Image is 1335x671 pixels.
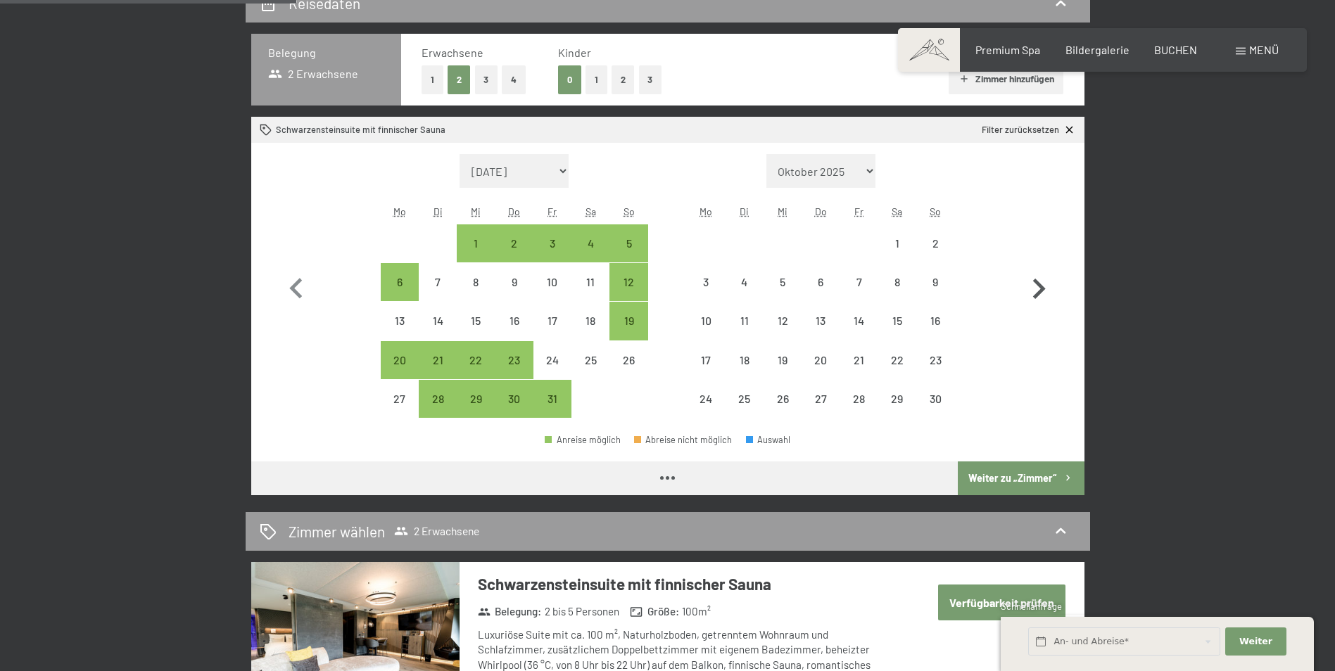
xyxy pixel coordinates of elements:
[382,393,417,428] div: 27
[545,604,619,619] span: 2 bis 5 Personen
[571,341,609,379] div: Anreise nicht möglich
[533,341,571,379] div: Fri Oct 24 2025
[381,380,419,418] div: Mon Oct 27 2025
[495,224,533,262] div: Anreise möglich
[687,302,725,340] div: Mon Nov 10 2025
[533,380,571,418] div: Anreise möglich
[571,263,609,301] div: Sat Oct 11 2025
[260,124,445,136] div: Schwarzensteinsuite mit finnischer Sauna
[916,341,954,379] div: Sun Nov 23 2025
[475,65,498,94] button: 3
[688,276,723,312] div: 3
[571,341,609,379] div: Sat Oct 25 2025
[840,263,878,301] div: Fri Nov 07 2025
[448,65,471,94] button: 2
[609,302,647,340] div: Sun Oct 19 2025
[495,302,533,340] div: Anreise nicht möglich
[381,263,419,301] div: Mon Oct 06 2025
[764,302,802,340] div: Wed Nov 12 2025
[609,224,647,262] div: Anreise möglich
[880,393,915,428] div: 29
[495,341,533,379] div: Anreise möglich
[533,302,571,340] div: Fri Oct 17 2025
[381,302,419,340] div: Mon Oct 13 2025
[841,315,876,350] div: 14
[746,435,791,445] div: Auswahl
[394,524,479,538] span: 2 Erwachsene
[880,276,915,312] div: 8
[802,263,840,301] div: Anreise nicht möglich
[533,302,571,340] div: Anreise nicht möglich
[688,315,723,350] div: 10
[740,205,749,217] abbr: Dienstag
[571,302,609,340] div: Anreise nicht möglich
[609,224,647,262] div: Sun Oct 05 2025
[609,341,647,379] div: Anreise nicht möglich
[533,263,571,301] div: Anreise nicht möglich
[381,341,419,379] div: Anreise möglich
[420,393,455,428] div: 28
[840,341,878,379] div: Fri Nov 21 2025
[938,584,1065,620] button: Verfügbarkeit prüfen
[634,435,733,445] div: Abreise nicht möglich
[586,65,607,94] button: 1
[497,276,532,312] div: 9
[1249,43,1279,56] span: Menü
[726,341,764,379] div: Anreise nicht möglich
[688,354,723,390] div: 17
[609,302,647,340] div: Anreise möglich
[1001,601,1062,612] span: Schnellanfrage
[571,263,609,301] div: Anreise nicht möglich
[727,276,762,312] div: 4
[458,238,493,273] div: 1
[471,205,481,217] abbr: Mittwoch
[765,393,800,428] div: 26
[687,380,725,418] div: Anreise nicht möglich
[497,238,532,273] div: 2
[1065,43,1130,56] span: Bildergalerie
[916,380,954,418] div: Anreise nicht möglich
[535,238,570,273] div: 3
[381,380,419,418] div: Anreise nicht möglich
[841,354,876,390] div: 21
[687,302,725,340] div: Anreise nicht möglich
[918,354,953,390] div: 23
[586,205,596,217] abbr: Samstag
[289,521,385,542] h2: Zimmer wählen
[803,276,838,312] div: 6
[457,224,495,262] div: Wed Oct 01 2025
[918,276,953,312] div: 9
[880,315,915,350] div: 15
[611,354,646,390] div: 26
[918,238,953,273] div: 2
[609,341,647,379] div: Sun Oct 26 2025
[700,205,712,217] abbr: Montag
[916,302,954,340] div: Anreise nicht möglich
[457,380,495,418] div: Wed Oct 29 2025
[535,315,570,350] div: 17
[420,315,455,350] div: 14
[382,354,417,390] div: 20
[260,124,272,136] svg: Zimmer
[878,341,916,379] div: Sat Nov 22 2025
[982,124,1075,136] a: Filter zurücksetzen
[611,276,646,312] div: 12
[764,263,802,301] div: Wed Nov 05 2025
[571,224,609,262] div: Anreise möglich
[381,263,419,301] div: Anreise möglich
[419,341,457,379] div: Tue Oct 21 2025
[726,341,764,379] div: Tue Nov 18 2025
[639,65,662,94] button: 3
[854,205,863,217] abbr: Freitag
[1018,154,1059,418] button: Nächster Monat
[422,46,483,59] span: Erwachsene
[878,380,916,418] div: Anreise nicht möglich
[958,461,1084,495] button: Weiter zu „Zimmer“
[558,46,591,59] span: Kinder
[573,238,608,273] div: 4
[878,263,916,301] div: Anreise nicht möglich
[495,263,533,301] div: Anreise nicht möglich
[268,66,359,82] span: 2 Erwachsene
[764,341,802,379] div: Wed Nov 19 2025
[612,65,635,94] button: 2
